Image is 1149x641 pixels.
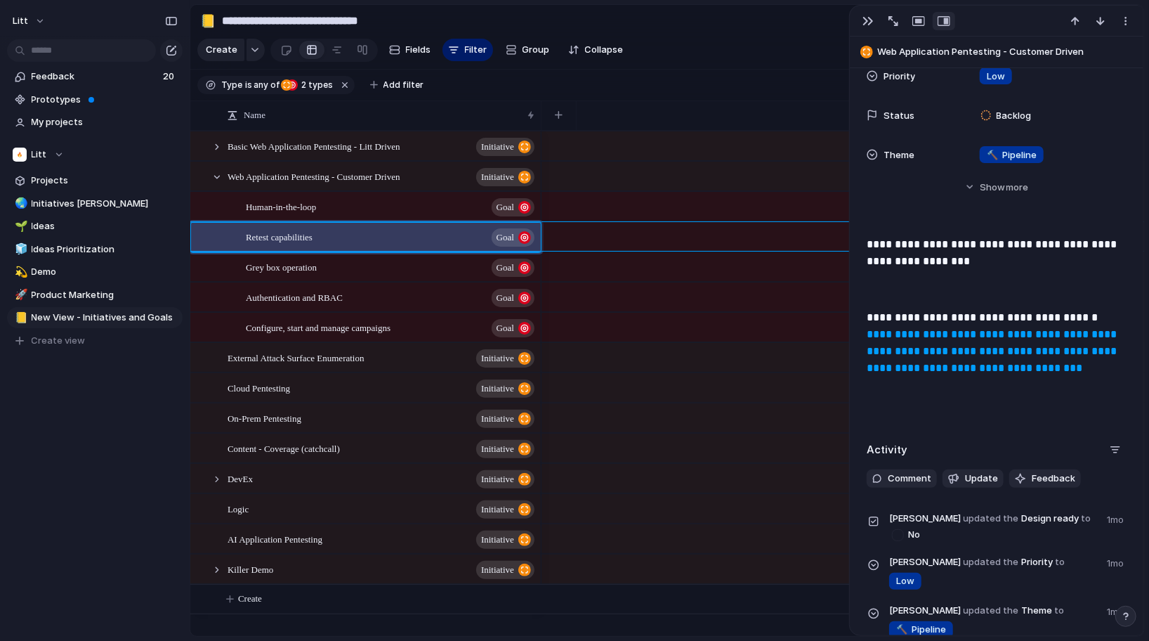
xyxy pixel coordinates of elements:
span: Retest capabilities [246,228,313,245]
a: Prototypes [7,89,183,110]
span: Priority [889,554,1098,591]
span: Create [238,592,262,606]
span: [PERSON_NAME] [889,512,961,526]
div: 🚀 [15,287,25,303]
span: Low [896,574,914,588]
span: Ideas Prioritization [32,242,178,257]
span: Pipeline [987,148,1037,162]
h2: Activity [867,442,907,458]
span: initiative [481,470,514,489]
span: Pipeline [896,623,946,637]
span: Feedback [1032,472,1075,486]
div: 🧊Ideas Prioritization [7,239,183,260]
span: Design ready [889,510,1098,543]
a: 🌏Initiatives [PERSON_NAME] [7,193,183,214]
span: Initiatives [PERSON_NAME] [32,197,178,211]
button: 💫 [13,265,27,279]
a: 📒New View - Initiatives and Goals [7,307,183,328]
button: 🚀 [13,288,27,302]
span: Goal [497,258,514,278]
span: Web Application Pentesting - Customer Driven [877,45,1137,59]
span: Low [987,70,1005,84]
button: Web Application Pentesting - Customer Driven [856,41,1137,63]
span: My projects [32,115,178,129]
span: initiative [481,530,514,550]
span: 1mo [1107,510,1127,527]
span: initiative [481,409,514,429]
a: 💫Demo [7,261,183,283]
button: initiative [476,440,534,458]
div: 🧊 [15,241,25,257]
button: initiative [476,531,534,549]
button: 📒 [197,10,219,32]
div: 📒 [200,11,216,30]
span: initiative [481,500,514,519]
span: On-Prem Pentesting [228,410,301,426]
span: to [1082,512,1091,526]
span: initiative [481,167,514,187]
button: Filter [442,39,493,61]
span: New View - Initiatives and Goals [32,311,178,325]
span: Grey box operation [246,259,317,275]
button: initiative [476,410,534,428]
span: 20 [163,70,177,84]
span: Basic Web Application Pentesting - Litt Driven [228,138,400,154]
span: Goal [497,198,514,217]
span: Add filter [383,79,424,91]
span: Litt [13,14,28,28]
span: Type [221,79,242,91]
button: Showmore [867,174,1127,200]
span: updated the [964,555,1019,569]
span: Web Application Pentesting - Customer Driven [228,168,400,184]
button: initiative [476,500,534,519]
span: Cloud Pentesting [228,380,290,396]
span: No [908,528,920,542]
span: Priority [884,70,915,84]
a: Projects [7,170,183,191]
button: Update [943,470,1004,488]
span: AI Application Pentesting [228,531,322,547]
span: Content - Coverage (catchcall) [228,440,340,456]
button: Goal [492,289,534,307]
span: Demo [32,265,178,279]
span: [PERSON_NAME] [889,604,961,618]
span: initiative [481,439,514,459]
button: Feedback [1009,470,1081,488]
span: more [1006,181,1029,195]
span: 1mo [1107,602,1127,619]
span: 2 [298,79,309,90]
button: Create view [7,330,183,351]
span: Goal [497,318,514,338]
button: initiative [476,349,534,368]
span: Name [244,108,265,122]
button: Group [499,39,557,61]
span: Human-in-the-loop [246,198,316,214]
span: [PERSON_NAME] [889,555,961,569]
span: Product Marketing [32,288,178,302]
span: Goal [497,228,514,247]
button: initiative [476,168,534,186]
button: 🌱 [13,219,27,233]
a: 🚀Product Marketing [7,285,183,306]
span: to [1056,555,1065,569]
span: Logic [228,500,249,517]
span: Fields [406,43,431,57]
a: Feedback20 [7,66,183,87]
button: Comment [867,470,937,488]
span: Configure, start and manage campaigns [246,319,390,335]
span: 🔨 [896,623,907,635]
button: initiative [476,561,534,579]
span: Show [980,181,1006,195]
button: Goal [492,319,534,337]
button: 🧊 [13,242,27,257]
button: 📒 [13,311,27,325]
span: Feedback [32,70,159,84]
div: 📒 [15,310,25,326]
span: Theme [884,148,914,162]
div: 🌱Ideas [7,216,183,237]
span: Killer Demo [228,561,273,577]
span: any of [252,79,280,91]
span: initiative [481,137,514,157]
